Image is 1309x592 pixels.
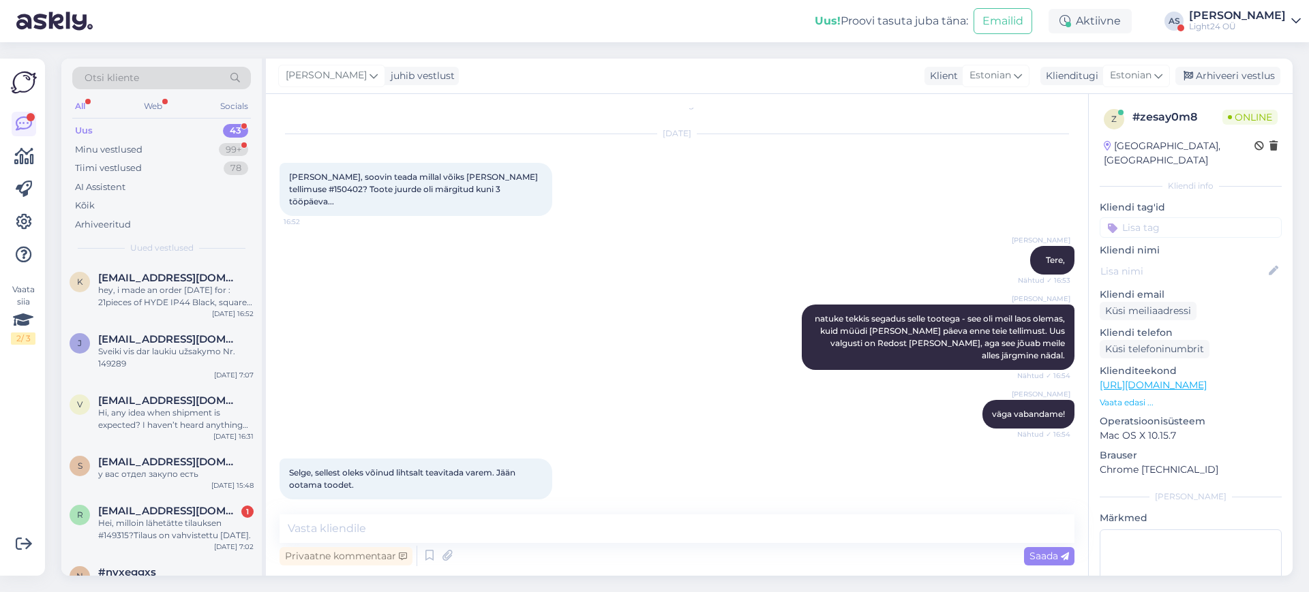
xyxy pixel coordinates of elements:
[214,370,254,380] div: [DATE] 7:07
[1012,389,1070,399] span: [PERSON_NAME]
[98,284,254,309] div: hey, i made an order [DATE] for : 21pieces of HYDE IP44 Black, square lamps We opened the package...
[1100,463,1282,477] p: Chrome [TECHNICAL_ID]
[98,505,240,517] span: ritvaleinonen@hotmail.com
[289,467,517,490] span: Selge, sellest oleks võinud lihtsalt teavitada varem. Jään ootama toodet.
[1104,139,1254,168] div: [GEOGRAPHIC_DATA], [GEOGRAPHIC_DATA]
[1100,379,1207,391] a: [URL][DOMAIN_NAME]
[78,461,82,471] span: s
[289,172,540,206] span: [PERSON_NAME], soovin teada millal võiks [PERSON_NAME] tellimuse #150402? Toote juurde oli märgit...
[1100,414,1282,429] p: Operatsioonisüsteem
[85,71,139,85] span: Otsi kliente
[815,14,841,27] b: Uus!
[1100,340,1209,358] div: Küsi telefoninumbrit
[223,124,248,138] div: 43
[1175,67,1280,85] div: Arhiveeri vestlus
[1100,302,1197,320] div: Küsi meiliaadressi
[969,68,1011,83] span: Estonian
[1100,490,1282,503] div: [PERSON_NAME]
[241,505,254,518] div: 1
[76,571,83,581] span: n
[286,68,367,83] span: [PERSON_NAME]
[1100,364,1282,378] p: Klienditeekond
[212,309,254,319] div: [DATE] 16:52
[992,409,1065,419] span: väga vabandame!
[1100,326,1282,340] p: Kliendi telefon
[211,480,254,490] div: [DATE] 15:48
[1100,396,1282,409] p: Vaata edasi ...
[98,407,254,431] div: Hi, any idea when shipment is expected? I haven’t heard anything yet. Commande n°149638] ([DATE])...
[11,69,37,95] img: Askly Logo
[1189,10,1301,32] a: [PERSON_NAME]Light24 OÜ
[1164,12,1184,31] div: AS
[1100,511,1282,525] p: Märkmed
[98,394,240,407] span: vanheiningenruud@gmail.com
[11,332,35,345] div: 2 / 3
[1100,448,1282,463] p: Brauser
[1189,10,1286,21] div: [PERSON_NAME]
[284,500,335,510] span: 16:54
[1018,275,1070,285] span: Nähtud ✓ 16:53
[78,338,82,348] span: j
[924,69,958,83] div: Klient
[1100,180,1282,192] div: Kliendi info
[1100,287,1282,302] p: Kliendi email
[75,181,125,194] div: AI Assistent
[1222,110,1278,125] span: Online
[1100,243,1282,258] p: Kliendi nimi
[1132,109,1222,125] div: # zesay0m8
[815,313,1067,360] span: natuke tekkis segadus selle tootega - see oli meil laos olemas, kuid müüdi [PERSON_NAME] päeva en...
[1029,550,1069,562] span: Saada
[72,97,88,115] div: All
[280,127,1074,140] div: [DATE]
[1189,21,1286,32] div: Light24 OÜ
[98,333,240,345] span: justmisius@gmail.com
[75,124,93,138] div: Uus
[280,547,412,565] div: Privaatne kommentaar
[1046,255,1065,265] span: Tere,
[1012,235,1070,245] span: [PERSON_NAME]
[1017,429,1070,439] span: Nähtud ✓ 16:54
[219,143,248,157] div: 99+
[1100,200,1282,215] p: Kliendi tag'id
[75,218,131,232] div: Arhiveeritud
[214,542,254,552] div: [DATE] 7:02
[1110,68,1152,83] span: Estonian
[98,517,254,542] div: Hei, milloin lähetätte tilauksen #149315?Tilaus on vahvistettu [DATE].
[98,345,254,370] div: Sveiki vis dar laukiu užsakymo Nr. 149289
[284,217,335,227] span: 16:52
[98,566,156,578] span: #nyxeggxs
[77,399,82,409] span: v
[1100,264,1266,279] input: Lisa nimi
[974,8,1032,34] button: Emailid
[98,456,240,468] span: shahzoda@ovivoelektrik.com.tr
[1012,294,1070,304] span: [PERSON_NAME]
[130,242,194,254] span: Uued vestlused
[385,69,455,83] div: juhib vestlust
[224,161,248,175] div: 78
[98,272,240,284] span: kuninkaantie752@gmail.com
[75,199,95,213] div: Kõik
[98,468,254,480] div: у вас отдел закупо есть
[75,143,142,157] div: Minu vestlused
[1100,429,1282,443] p: Mac OS X 10.15.7
[77,277,83,287] span: k
[1100,217,1282,238] input: Lisa tag
[1111,114,1117,124] span: z
[1017,371,1070,381] span: Nähtud ✓ 16:54
[815,13,968,29] div: Proovi tasuta juba täna:
[1040,69,1098,83] div: Klienditugi
[77,510,83,520] span: r
[213,431,254,441] div: [DATE] 16:31
[75,161,142,175] div: Tiimi vestlused
[11,283,35,345] div: Vaata siia
[1049,9,1132,33] div: Aktiivne
[217,97,251,115] div: Socials
[141,97,165,115] div: Web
